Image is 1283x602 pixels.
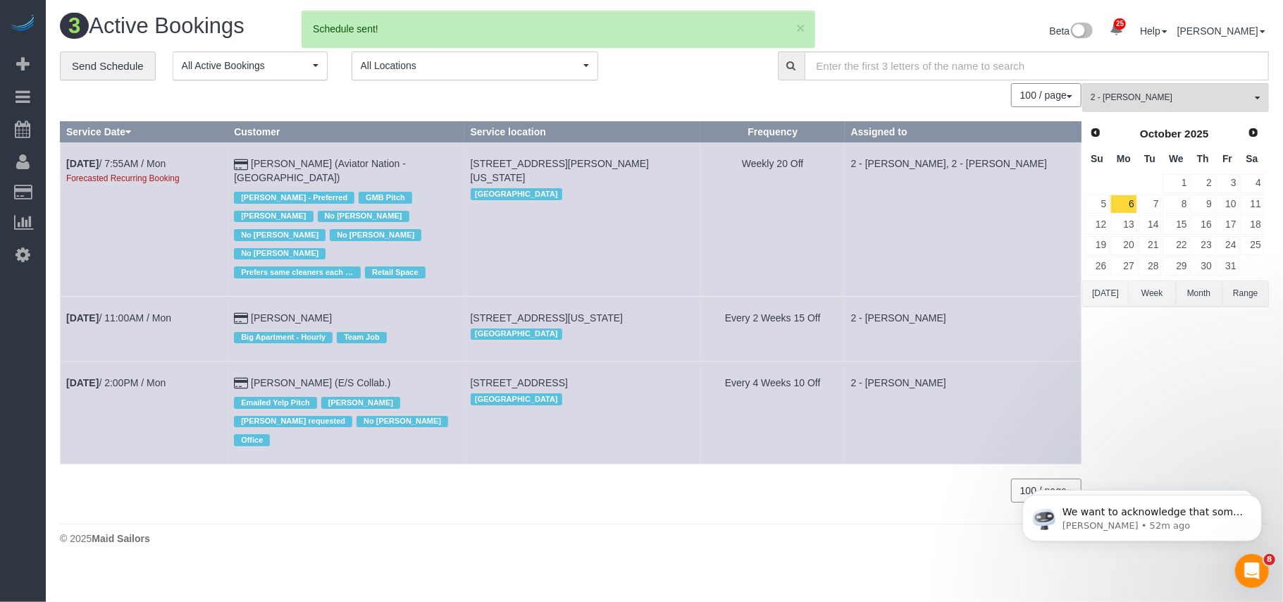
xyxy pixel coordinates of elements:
a: 2 [1191,174,1215,193]
td: Assigned to [845,296,1081,361]
a: 25 [1103,14,1130,45]
td: Assigned to [845,362,1081,464]
th: Frequency [700,122,845,142]
span: No [PERSON_NAME] [234,248,326,259]
th: Customer [228,122,464,142]
strong: Maid Sailors [92,533,149,544]
div: © 2025 [60,532,1269,546]
a: 16 [1191,215,1215,234]
a: [PERSON_NAME] [251,312,332,324]
input: Enter the first 3 letters of the name to search [805,51,1270,80]
a: 19 [1085,236,1109,255]
span: No [PERSON_NAME] [357,416,448,427]
a: 3 [1216,174,1239,193]
span: Office [234,434,270,446]
span: 2025 [1184,128,1208,140]
span: 8 [1264,554,1275,565]
span: [GEOGRAPHIC_DATA] [471,188,563,199]
a: 23 [1191,236,1215,255]
span: [PERSON_NAME] requested [234,416,352,427]
small: Forecasted Recurring Booking [66,173,180,183]
a: 7 [1139,195,1162,214]
button: [DATE] [1082,281,1129,307]
a: 17 [1216,215,1239,234]
a: [DATE]/ 2:00PM / Mon [66,377,166,388]
span: October [1140,128,1182,140]
span: GMB Pitch [359,192,412,203]
a: [PERSON_NAME] [1177,25,1265,37]
a: 22 [1163,236,1189,255]
span: [PERSON_NAME] [234,211,313,222]
a: 20 [1110,236,1136,255]
td: Frequency [700,362,845,464]
a: 8 [1163,195,1189,214]
button: Range [1222,281,1269,307]
span: [STREET_ADDRESS][PERSON_NAME][US_STATE] [471,158,650,183]
td: Service location [464,362,700,464]
a: 6 [1110,195,1136,214]
a: [PERSON_NAME] (Aviator Nation - [GEOGRAPHIC_DATA]) [234,158,406,183]
span: 2 - [PERSON_NAME] [1091,92,1251,104]
span: [STREET_ADDRESS][US_STATE] [471,312,624,324]
iframe: Intercom notifications message [1001,465,1283,564]
span: 3 [60,13,89,39]
a: Send Schedule [60,51,156,81]
span: Thursday [1197,153,1209,164]
nav: Pagination navigation [1012,83,1081,107]
button: All Locations [352,51,598,80]
a: 21 [1139,236,1162,255]
span: Big Apartment - Hourly [234,332,333,343]
td: Schedule date [61,142,228,296]
a: 30 [1191,257,1215,276]
span: Prefers same cleaners each time [234,266,361,278]
span: Prev [1090,127,1101,138]
a: 27 [1110,257,1136,276]
b: [DATE] [66,158,99,169]
a: [PERSON_NAME] (E/S Collab.) [251,377,390,388]
span: No [PERSON_NAME] [318,211,409,222]
span: [PERSON_NAME] [321,397,400,408]
th: Service location [464,122,700,142]
a: 13 [1110,215,1136,234]
span: Sunday [1091,153,1103,164]
span: [GEOGRAPHIC_DATA] [471,393,563,405]
div: Schedule sent! [313,22,803,36]
span: All Active Bookings [182,59,309,73]
span: Monday [1117,153,1131,164]
a: 4 [1241,174,1264,193]
a: 24 [1216,236,1239,255]
a: Prev [1086,123,1105,143]
ol: All Teams [1082,83,1269,105]
span: Team Job [337,332,387,343]
i: Credit Card Payment [234,314,248,324]
td: Service location [464,142,700,296]
span: 25 [1114,18,1126,30]
span: Tuesday [1144,153,1155,164]
b: [DATE] [66,312,99,324]
th: Service Date [61,122,228,142]
a: 31 [1216,257,1239,276]
td: Frequency [700,142,845,296]
span: Saturday [1246,153,1258,164]
h1: Active Bookings [60,14,654,38]
i: Credit Card Payment [234,379,248,388]
a: [DATE]/ 11:00AM / Mon [66,312,171,324]
a: 14 [1139,215,1162,234]
a: 5 [1085,195,1109,214]
b: [DATE] [66,377,99,388]
td: Schedule date [61,362,228,464]
a: 28 [1139,257,1162,276]
span: Retail Space [365,266,425,278]
a: Next [1244,123,1263,143]
a: 9 [1191,195,1215,214]
td: Assigned to [845,142,1081,296]
a: Automaid Logo [8,14,37,34]
span: [STREET_ADDRESS] [471,377,568,388]
td: Customer [228,142,464,296]
button: Month [1176,281,1222,307]
th: Assigned to [845,122,1081,142]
